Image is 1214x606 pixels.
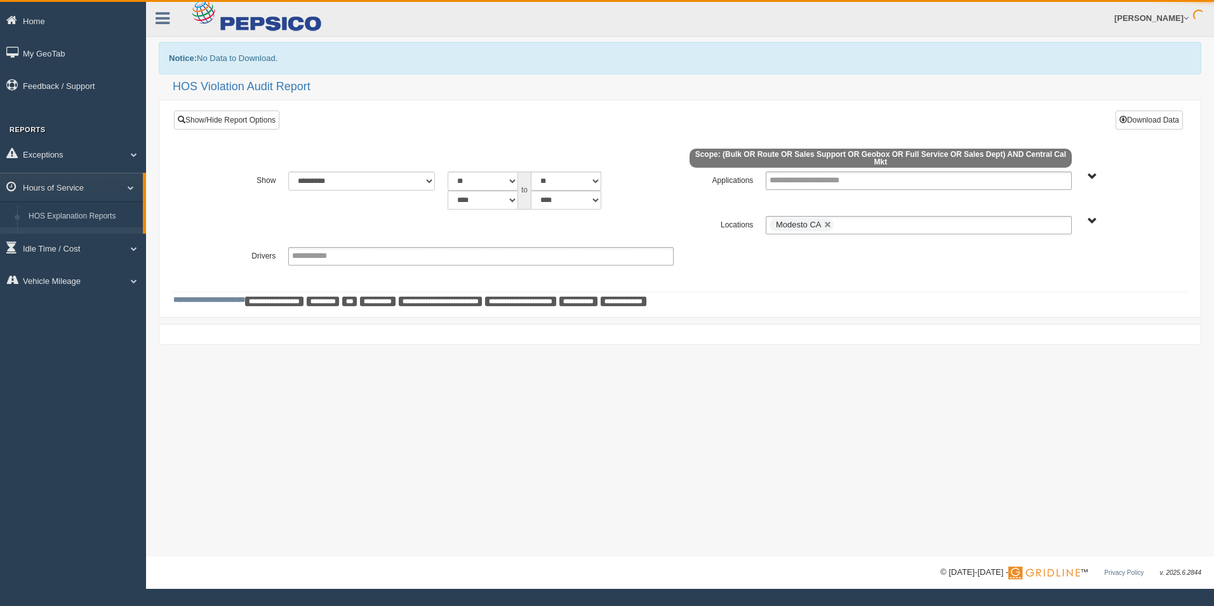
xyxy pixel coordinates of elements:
a: Privacy Policy [1104,569,1144,576]
span: Modesto CA [776,220,822,229]
span: to [518,172,531,210]
b: Notice: [169,53,197,63]
div: © [DATE]-[DATE] - ™ [940,566,1201,579]
span: Scope: (Bulk OR Route OR Sales Support OR Geobox OR Full Service OR Sales Dept) AND Central Cal Mkt [690,149,1072,168]
a: HOS Explanation Reports [23,205,143,228]
div: No Data to Download. [159,42,1201,74]
label: Locations [680,216,759,231]
label: Applications [680,172,759,187]
h2: HOS Violation Audit Report [173,81,1201,93]
label: Show [203,172,282,187]
a: HOS Violation Audit Reports [23,227,143,250]
a: Show/Hide Report Options [174,111,279,130]
img: Gridline [1008,567,1080,579]
label: Drivers [203,247,282,262]
button: Download Data [1116,111,1183,130]
span: v. 2025.6.2844 [1160,569,1201,576]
